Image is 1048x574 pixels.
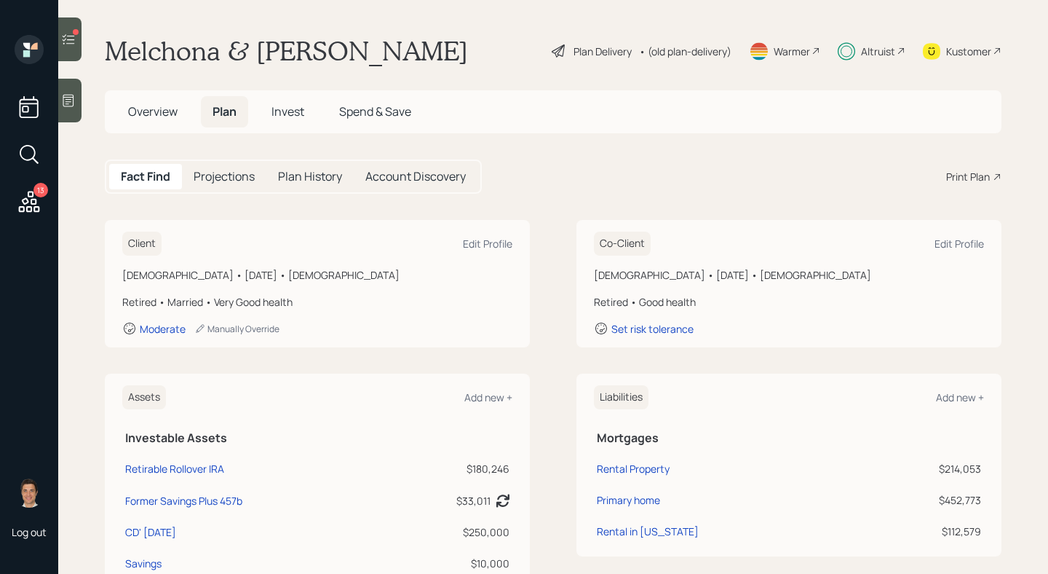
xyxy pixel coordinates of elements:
[122,385,166,409] h6: Assets
[271,103,304,119] span: Invest
[597,431,981,445] h5: Mortgages
[464,390,512,404] div: Add new +
[122,232,162,256] h6: Client
[12,525,47,539] div: Log out
[456,493,491,508] div: $33,011
[125,524,176,540] div: CD' [DATE]
[125,556,162,571] div: Savings
[946,44,991,59] div: Kustomer
[33,183,48,197] div: 13
[140,322,186,336] div: Moderate
[639,44,731,59] div: • (old plan-delivery)
[867,461,981,476] div: $214,053
[122,267,512,283] div: [DEMOGRAPHIC_DATA] • [DATE] • [DEMOGRAPHIC_DATA]
[597,524,699,539] div: Rental in [US_STATE]
[774,44,810,59] div: Warmer
[213,103,237,119] span: Plan
[125,493,242,508] div: Former Savings Plus 457b
[861,44,895,59] div: Altruist
[105,35,468,67] h1: Melchona & [PERSON_NAME]
[597,461,670,476] div: Rental Property
[390,556,509,571] div: $10,000
[278,170,342,184] h5: Plan History
[597,492,660,508] div: Primary home
[594,232,651,256] h6: Co-Client
[946,169,990,184] div: Print Plan
[125,431,509,445] h5: Investable Assets
[194,323,279,335] div: Manually Override
[128,103,178,119] span: Overview
[594,294,984,310] div: Retired • Good health
[194,170,255,184] h5: Projections
[594,267,984,283] div: [DEMOGRAPHIC_DATA] • [DATE] • [DEMOGRAPHIC_DATA]
[125,461,224,476] div: Retirable Rollover IRA
[122,294,512,310] div: Retired • Married • Very Good health
[936,390,984,404] div: Add new +
[15,479,44,508] img: tyler-end-headshot.png
[611,322,694,336] div: Set risk tolerance
[867,524,981,539] div: $112,579
[463,237,512,251] div: Edit Profile
[594,385,648,409] h6: Liabilities
[934,237,984,251] div: Edit Profile
[573,44,632,59] div: Plan Delivery
[339,103,411,119] span: Spend & Save
[867,492,981,508] div: $452,773
[390,524,509,540] div: $250,000
[390,461,509,476] div: $180,246
[365,170,466,184] h5: Account Discovery
[121,170,170,184] h5: Fact Find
